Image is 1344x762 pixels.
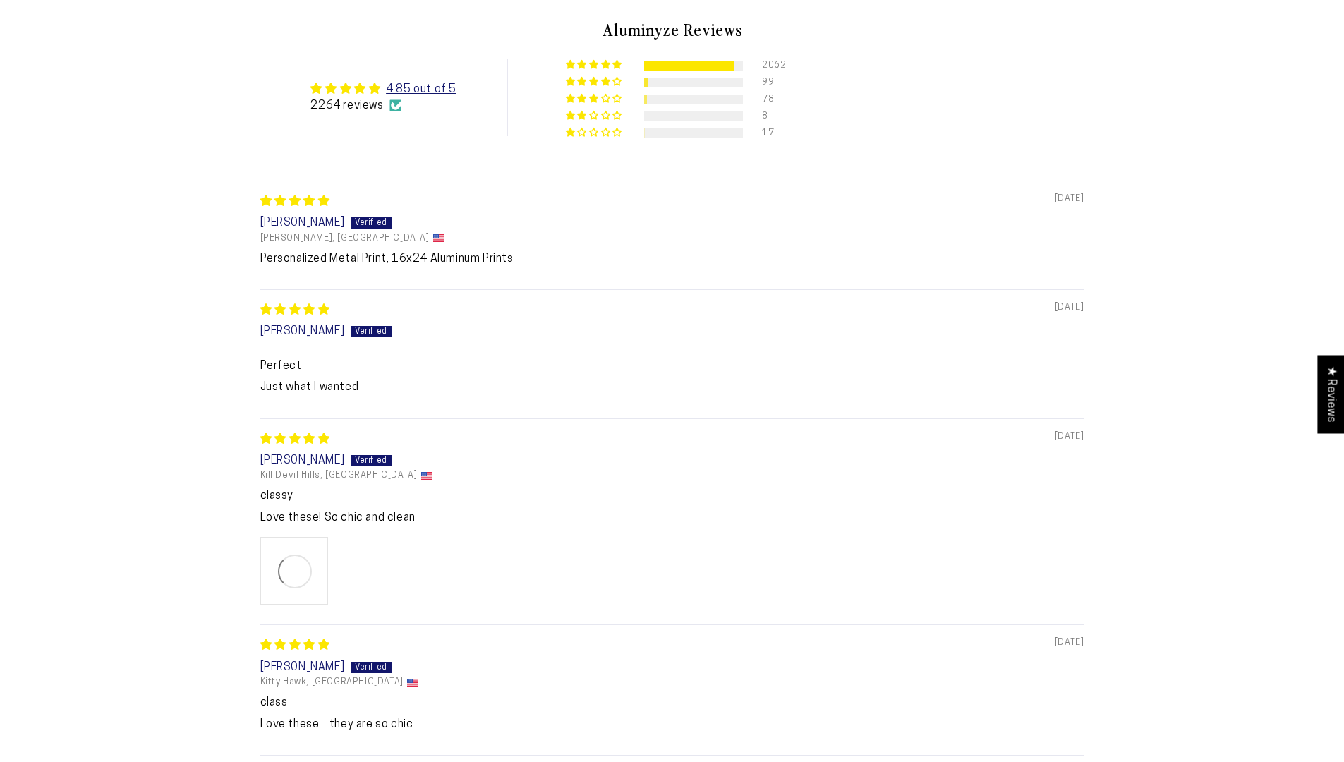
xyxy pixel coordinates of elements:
div: 78 [762,95,779,104]
div: Click to open Judge.me floating reviews tab [1317,355,1344,433]
a: 4.85 out of 5 [386,84,456,95]
img: US [407,679,418,687]
span: 5 star review [260,196,330,207]
div: 4% (99) reviews with 4 star rating [566,77,624,87]
b: Perfect [260,358,1084,374]
p: Personalized Metal Print, 16x24 Aluminum Prints [260,251,1084,267]
p: Just what I wanted [260,380,1084,395]
img: US [421,472,432,480]
img: US [433,234,444,242]
div: 99 [762,78,779,87]
span: [PERSON_NAME], [GEOGRAPHIC_DATA] [260,233,430,244]
span: 5 star review [260,434,330,445]
span: [DATE] [1055,430,1084,443]
a: Link to user picture 1 [260,537,328,605]
span: [PERSON_NAME] [260,455,345,466]
div: 91% (2062) reviews with 5 star rating [566,60,624,71]
img: Verified Checkmark [389,99,401,111]
div: 1% (17) reviews with 1 star rating [566,128,624,138]
p: Love these....they are so chic [260,717,1084,732]
div: 3% (78) reviews with 3 star rating [566,94,624,104]
span: Kitty Hawk, [GEOGRAPHIC_DATA] [260,677,404,688]
div: 8 [762,111,779,121]
b: class [260,695,1084,710]
p: Love these! So chic and clean [260,510,1084,526]
div: 0% (8) reviews with 2 star rating [566,111,624,121]
b: classy [260,488,1084,504]
div: 17 [762,128,779,138]
span: 5 star review [260,305,330,316]
h2: Aluminyze Reviews [260,18,1084,42]
div: 2264 reviews [310,98,456,114]
span: 5 star review [260,640,330,651]
span: Kill Devil Hills, [GEOGRAPHIC_DATA] [260,470,418,481]
span: [DATE] [1055,193,1084,205]
div: Average rating is 4.85 stars [310,80,456,97]
span: [PERSON_NAME] [260,662,345,673]
span: [DATE] [1055,636,1084,649]
span: [DATE] [1055,301,1084,314]
div: 2062 [762,61,779,71]
span: [PERSON_NAME] [260,217,345,229]
span: [PERSON_NAME] [260,326,345,337]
